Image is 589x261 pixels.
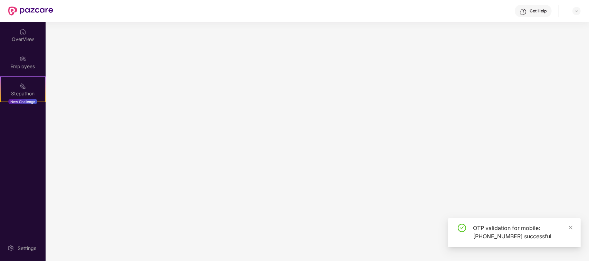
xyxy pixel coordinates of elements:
[530,8,547,14] div: Get Help
[7,245,14,252] img: svg+xml;base64,PHN2ZyBpZD0iU2V0dGluZy0yMHgyMCIgeG1sbnM9Imh0dHA6Ly93d3cudzMub3JnLzIwMDAvc3ZnIiB3aW...
[520,8,527,15] img: svg+xml;base64,PHN2ZyBpZD0iSGVscC0zMngzMiIgeG1sbnM9Imh0dHA6Ly93d3cudzMub3JnLzIwMDAvc3ZnIiB3aWR0aD...
[568,225,573,230] span: close
[1,90,45,97] div: Stepathon
[16,245,38,252] div: Settings
[19,83,26,90] img: svg+xml;base64,PHN2ZyB4bWxucz0iaHR0cDovL3d3dy53My5vcmcvMjAwMC9zdmciIHdpZHRoPSIyMSIgaGVpZ2h0PSIyMC...
[458,224,466,232] span: check-circle
[8,99,37,104] div: New Challenge
[473,224,572,240] div: OTP validation for mobile: [PHONE_NUMBER] successful
[8,7,53,15] img: New Pazcare Logo
[19,28,26,35] img: svg+xml;base64,PHN2ZyBpZD0iSG9tZSIgeG1sbnM9Imh0dHA6Ly93d3cudzMub3JnLzIwMDAvc3ZnIiB3aWR0aD0iMjAiIG...
[19,55,26,62] img: svg+xml;base64,PHN2ZyBpZD0iRW1wbG95ZWVzIiB4bWxucz0iaHR0cDovL3d3dy53My5vcmcvMjAwMC9zdmciIHdpZHRoPS...
[574,8,579,14] img: svg+xml;base64,PHN2ZyBpZD0iRHJvcGRvd24tMzJ4MzIiIHhtbG5zPSJodHRwOi8vd3d3LnczLm9yZy8yMDAwL3N2ZyIgd2...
